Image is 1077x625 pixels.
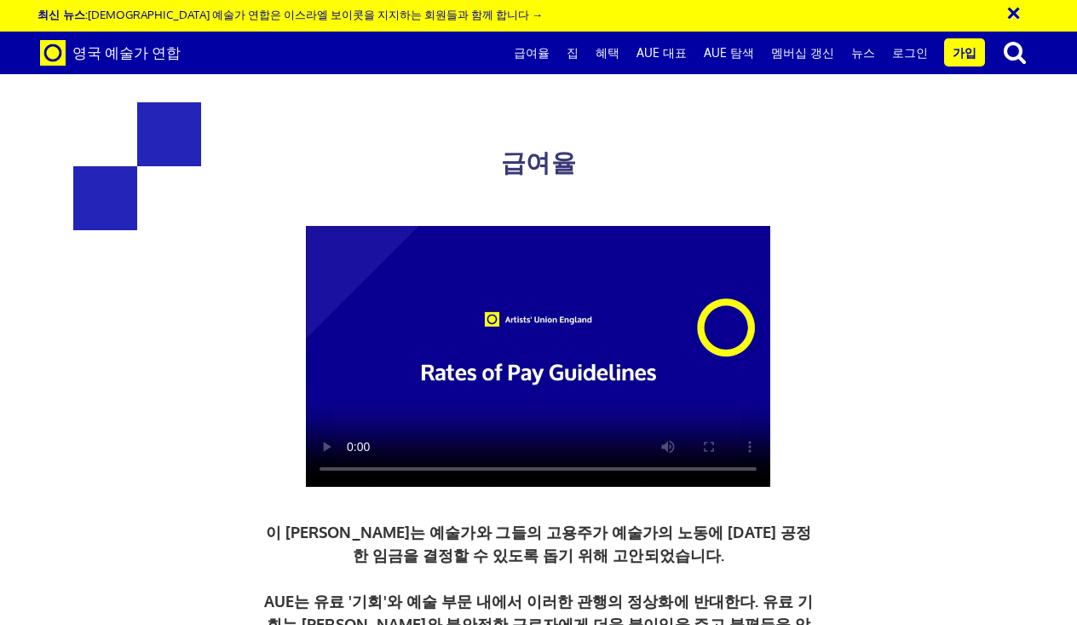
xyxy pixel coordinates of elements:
[72,43,181,61] span: 영국 예술가 연합
[558,32,587,74] a: 집
[944,38,985,67] a: 가입
[37,7,543,21] a: 최신 뉴스:[DEMOGRAPHIC_DATA] 예술가 연합은 이스라엘 보이콧을 지지하는 회원들과 함께 합니다 →
[628,32,695,74] a: AUE 대표
[27,32,193,74] a: 브랜드 영국 예술가 연합
[843,32,884,74] a: 뉴스
[988,34,1041,70] button: 검색
[501,147,576,177] span: 급여율
[505,32,558,74] a: 급여율
[763,32,843,74] a: 멤버십 갱신
[37,7,88,21] strong: 최신 뉴스:
[695,32,763,74] a: AUE 탐색
[884,32,936,74] a: 로그인
[587,32,628,74] a: 혜택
